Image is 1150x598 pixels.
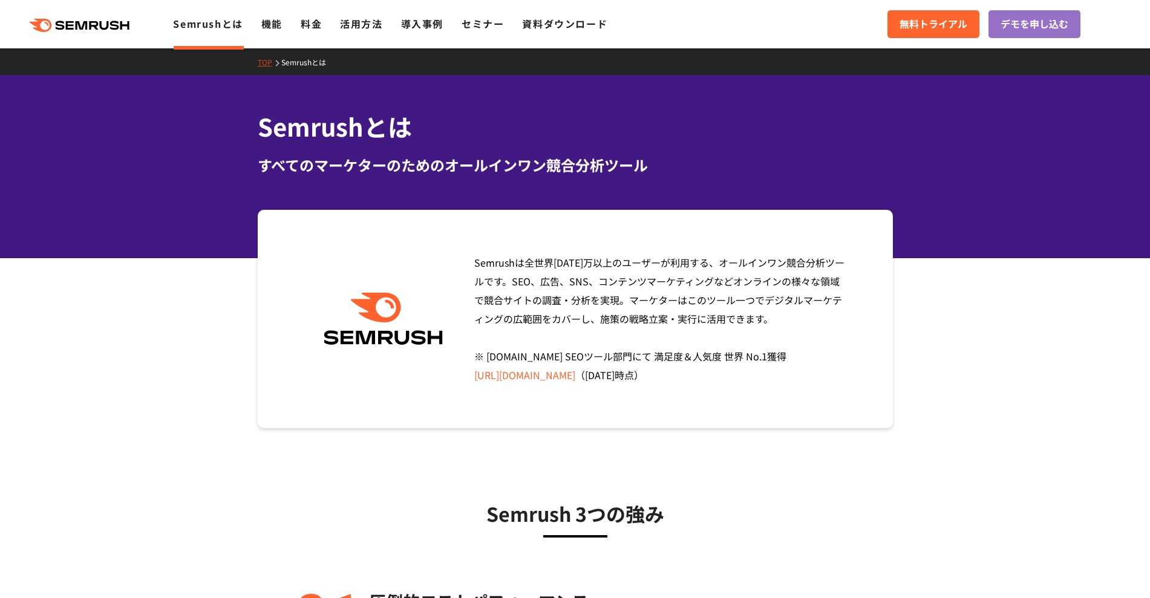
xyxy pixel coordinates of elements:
a: 活用方法 [340,16,382,31]
h1: Semrushとは [258,109,893,145]
a: Semrushとは [281,57,335,67]
a: デモを申し込む [988,10,1080,38]
a: TOP [258,57,281,67]
span: デモを申し込む [1001,16,1068,32]
a: 料金 [301,16,322,31]
img: Semrush [318,293,449,345]
a: Semrushとは [173,16,243,31]
a: 無料トライアル [887,10,979,38]
a: 導入事例 [401,16,443,31]
div: すべてのマーケターのためのオールインワン競合分析ツール [258,154,893,176]
a: セミナー [462,16,504,31]
h3: Semrush 3つの強み [288,498,863,528]
a: 資料ダウンロード [522,16,607,31]
span: Semrushは全世界[DATE]万以上のユーザーが利用する、オールインワン競合分析ツールです。SEO、広告、SNS、コンテンツマーケティングなどオンラインの様々な領域で競合サイトの調査・分析を... [474,255,845,382]
a: 機能 [261,16,283,31]
span: 無料トライアル [900,16,967,32]
a: [URL][DOMAIN_NAME] [474,368,575,382]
